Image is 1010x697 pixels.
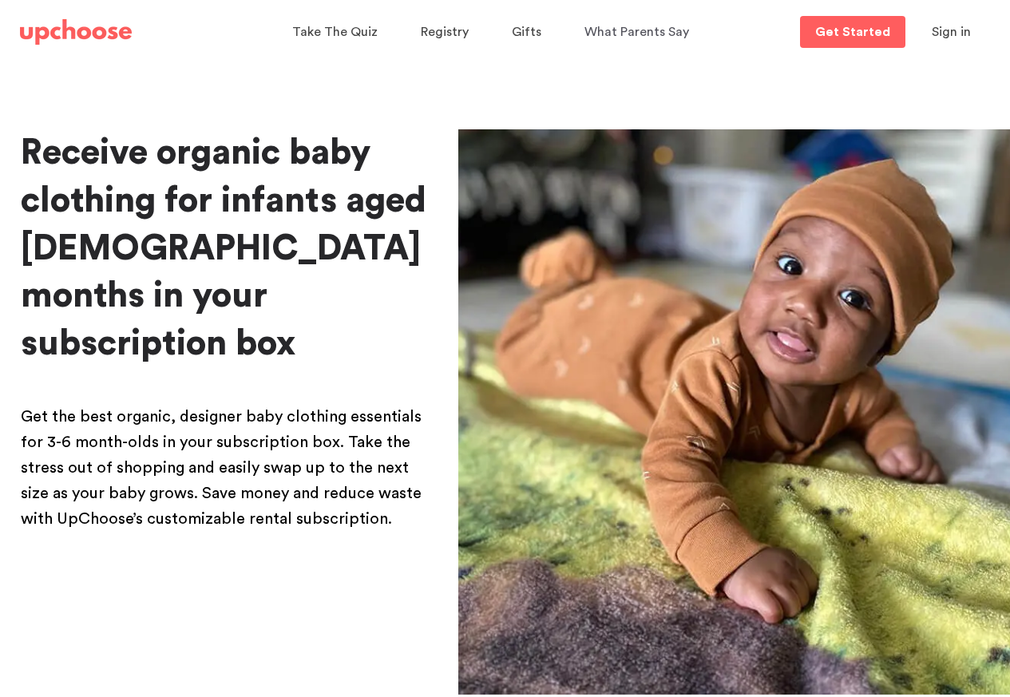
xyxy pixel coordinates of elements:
a: UpChoose [20,16,132,49]
span: Sign in [932,26,971,38]
span: Get the best organic, designer baby clothing essentials for 3-6 month-olds in your subscription b... [21,409,422,527]
a: Gifts [512,17,546,48]
img: UpChoose [20,19,132,45]
p: Get Started [815,26,890,38]
button: Sign in [912,16,991,48]
h1: Receive organic baby clothing for infants aged [DEMOGRAPHIC_DATA] months in your subscription box [21,129,433,368]
span: Take The Quiz [292,26,378,38]
a: Get Started [800,16,905,48]
a: Registry [421,17,473,48]
a: What Parents Say [584,17,694,48]
a: Take The Quiz [292,17,382,48]
span: What Parents Say [584,26,689,38]
span: Gifts [512,26,541,38]
span: Registry [421,26,469,38]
